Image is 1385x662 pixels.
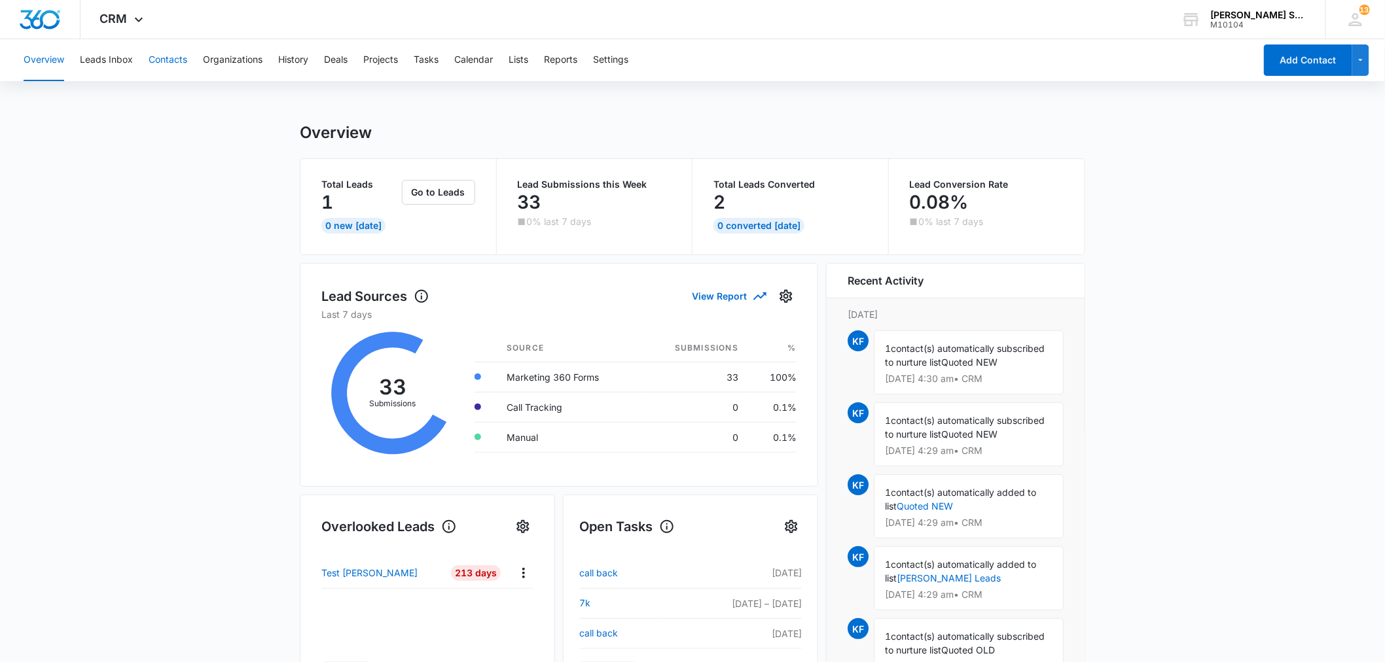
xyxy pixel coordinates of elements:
[848,402,869,423] span: KF
[496,362,641,392] td: Marketing 360 Forms
[321,180,399,189] p: Total Leads
[149,39,187,81] button: Contacts
[363,39,398,81] button: Projects
[641,334,749,362] th: Submissions
[848,618,869,639] span: KF
[897,572,1001,584] a: [PERSON_NAME] Leads
[527,217,592,226] p: 0% last 7 days
[941,644,995,655] span: Quoted OLD
[749,362,797,392] td: 100%
[1211,20,1306,29] div: account id
[749,334,797,362] th: %
[1211,10,1306,20] div: account name
[941,357,998,368] span: Quoted NEW
[781,516,802,537] button: Settings
[321,218,386,234] div: 0 New [DATE]
[713,218,804,234] div: 0 Converted [DATE]
[885,415,1045,440] span: contact(s) automatically subscribed to nurture list
[513,516,533,537] button: Settings
[885,631,891,642] span: 1
[749,422,797,452] td: 0.1%
[544,39,577,81] button: Reports
[321,566,418,580] p: Test [PERSON_NAME]
[579,595,658,611] a: 7k
[713,180,867,189] p: Total Leads Converted
[692,285,765,307] button: View Report
[885,631,1045,655] span: contact(s) automatically subscribed to nurture list
[885,446,1052,455] p: [DATE] 4:29 am • CRM
[513,563,533,583] button: Actions
[321,517,457,536] h1: Overlooked Leads
[885,518,1052,527] p: [DATE] 4:29 am • CRM
[885,590,1052,599] p: [DATE] 4:29 am • CRM
[885,559,1036,584] span: contact(s) automatically added to list
[321,287,429,306] h1: Lead Sources
[1359,5,1370,15] span: 131
[848,330,869,351] span: KF
[885,487,1036,512] span: contact(s) automatically added to list
[658,627,802,640] p: [DATE]
[496,392,641,422] td: Call Tracking
[80,39,133,81] button: Leads Inbox
[518,180,672,189] p: Lead Submissions this Week
[579,565,658,581] a: call back
[713,192,725,213] p: 2
[518,192,541,213] p: 33
[1359,5,1370,15] div: notifications count
[509,39,528,81] button: Lists
[885,559,891,570] span: 1
[848,474,869,495] span: KF
[321,566,444,580] a: Test [PERSON_NAME]
[454,39,493,81] button: Calendar
[658,597,802,610] p: [DATE] – [DATE]
[897,500,953,512] a: Quoted NEW
[1264,44,1352,76] button: Add Contact
[496,422,641,452] td: Manual
[885,374,1052,383] p: [DATE] 4:30 am • CRM
[641,362,749,392] td: 33
[848,546,869,567] span: KF
[496,334,641,362] th: Source
[910,192,969,213] p: 0.08%
[300,123,372,143] h1: Overview
[24,39,64,81] button: Overview
[278,39,308,81] button: History
[910,180,1064,189] p: Lead Conversion Rate
[658,566,802,580] p: [DATE]
[593,39,628,81] button: Settings
[579,517,675,536] h1: Open Tasks
[848,273,924,288] h6: Recent Activity
[579,625,658,641] a: call back
[321,192,333,213] p: 1
[776,286,797,307] button: Settings
[641,392,749,422] td: 0
[885,415,891,426] span: 1
[941,428,998,440] span: Quoted NEW
[641,422,749,452] td: 0
[203,39,262,81] button: Organizations
[324,39,348,81] button: Deals
[402,186,475,198] a: Go to Leads
[100,12,128,26] span: CRM
[848,307,1064,321] p: [DATE]
[451,565,501,581] div: 213 Days
[749,392,797,422] td: 0.1%
[885,343,891,354] span: 1
[414,39,439,81] button: Tasks
[402,180,475,205] button: Go to Leads
[919,217,984,226] p: 0% last 7 days
[885,343,1045,368] span: contact(s) automatically subscribed to nurture list
[885,487,891,498] span: 1
[321,307,797,321] p: Last 7 days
